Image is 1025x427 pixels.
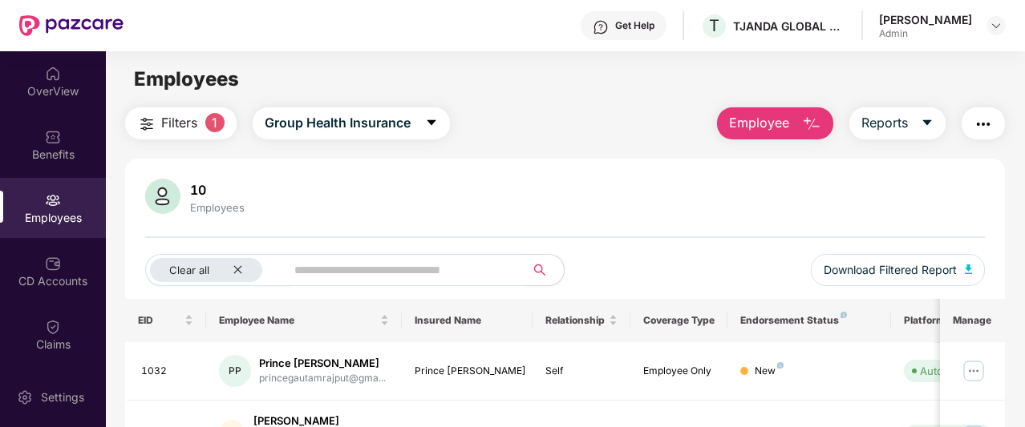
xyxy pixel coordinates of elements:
button: Employee [717,107,833,139]
span: 1 [205,113,225,132]
span: EID [138,314,182,327]
img: svg+xml;base64,PHN2ZyB4bWxucz0iaHR0cDovL3d3dy53My5vcmcvMjAwMC9zdmciIHdpZHRoPSI4IiBoZWlnaHQ9IjgiIH... [777,362,784,369]
div: Auto Verified [920,363,984,379]
span: caret-down [921,116,934,131]
span: Employee [729,113,789,133]
img: svg+xml;base64,PHN2ZyB4bWxucz0iaHR0cDovL3d3dy53My5vcmcvMjAwMC9zdmciIHdpZHRoPSIyNCIgaGVpZ2h0PSIyNC... [974,115,993,134]
button: Reportscaret-down [849,107,946,139]
button: Clear allclose [145,254,291,286]
img: svg+xml;base64,PHN2ZyBpZD0iRHJvcGRvd24tMzJ4MzIiIHhtbG5zPSJodHRwOi8vd3d3LnczLm9yZy8yMDAwL3N2ZyIgd2... [990,19,1003,32]
span: Relationship [545,314,606,327]
div: 10 [187,182,248,198]
img: svg+xml;base64,PHN2ZyBpZD0iQ2xhaW0iIHhtbG5zPSJodHRwOi8vd3d3LnczLm9yZy8yMDAwL3N2ZyIgd2lkdGg9IjIwIi... [45,319,61,335]
img: manageButton [961,358,987,384]
div: Settings [36,389,89,405]
div: 1032 [141,364,194,379]
span: Reports [861,113,908,133]
span: Employee Name [219,314,377,327]
div: Employees [187,201,248,214]
img: svg+xml;base64,PHN2ZyBpZD0iSGVscC0zMngzMiIgeG1sbnM9Imh0dHA6Ly93d3cudzMub3JnLzIwMDAvc3ZnIiB3aWR0aD... [593,19,609,35]
img: svg+xml;base64,PHN2ZyBpZD0iU2V0dGluZy0yMHgyMCIgeG1sbnM9Imh0dHA6Ly93d3cudzMub3JnLzIwMDAvc3ZnIiB3aW... [17,389,33,405]
div: princegautamrajput@gma... [259,371,386,386]
div: Prince [PERSON_NAME] [415,364,520,379]
span: Filters [161,113,197,133]
div: Platform Status [904,314,992,327]
div: Employee Only [643,364,715,379]
img: svg+xml;base64,PHN2ZyB4bWxucz0iaHR0cDovL3d3dy53My5vcmcvMjAwMC9zdmciIHhtbG5zOnhsaW5rPSJodHRwOi8vd3... [965,264,973,274]
span: Group Health Insurance [265,113,411,133]
div: TJANDA GLOBAL ONLINE PRIVATE LIMITED [733,18,845,34]
th: Employee Name [206,299,402,342]
div: Self [545,364,618,379]
button: Group Health Insurancecaret-down [253,107,450,139]
div: Prince [PERSON_NAME] [259,356,386,371]
th: Insured Name [402,299,533,342]
div: PP [219,355,251,387]
button: Filters1 [125,107,237,139]
button: search [525,254,565,286]
th: Coverage Type [630,299,728,342]
div: New [755,364,784,379]
div: [PERSON_NAME] [879,12,972,27]
img: svg+xml;base64,PHN2ZyB4bWxucz0iaHR0cDovL3d3dy53My5vcmcvMjAwMC9zdmciIHdpZHRoPSIyNCIgaGVpZ2h0PSIyNC... [137,115,156,134]
span: caret-down [425,116,438,131]
span: Download Filtered Report [824,261,957,279]
span: search [525,264,556,276]
span: Clear all [169,264,209,276]
span: T [709,16,719,35]
th: Relationship [533,299,630,342]
img: svg+xml;base64,PHN2ZyBpZD0iQ0RfQWNjb3VudHMiIGRhdGEtbmFtZT0iQ0QgQWNjb3VudHMiIHhtbG5zPSJodHRwOi8vd3... [45,256,61,272]
div: Get Help [615,19,654,32]
div: Endorsement Status [740,314,877,327]
button: Download Filtered Report [811,254,986,286]
img: svg+xml;base64,PHN2ZyBpZD0iSG9tZSIgeG1sbnM9Imh0dHA6Ly93d3cudzMub3JnLzIwMDAvc3ZnIiB3aWR0aD0iMjAiIG... [45,66,61,82]
th: Manage [940,299,1005,342]
img: svg+xml;base64,PHN2ZyB4bWxucz0iaHR0cDovL3d3dy53My5vcmcvMjAwMC9zdmciIHdpZHRoPSI4IiBoZWlnaHQ9IjgiIH... [841,312,847,318]
img: svg+xml;base64,PHN2ZyBpZD0iQmVuZWZpdHMiIHhtbG5zPSJodHRwOi8vd3d3LnczLm9yZy8yMDAwL3N2ZyIgd2lkdGg9Ij... [45,129,61,145]
th: EID [125,299,207,342]
span: close [233,264,243,275]
img: New Pazcare Logo [19,15,124,36]
img: svg+xml;base64,PHN2ZyB4bWxucz0iaHR0cDovL3d3dy53My5vcmcvMjAwMC9zdmciIHhtbG5zOnhsaW5rPSJodHRwOi8vd3... [802,115,821,134]
span: Employees [134,67,239,91]
div: Admin [879,27,972,40]
img: svg+xml;base64,PHN2ZyBpZD0iRW1wbG95ZWVzIiB4bWxucz0iaHR0cDovL3d3dy53My5vcmcvMjAwMC9zdmciIHdpZHRoPS... [45,192,61,208]
img: svg+xml;base64,PHN2ZyB4bWxucz0iaHR0cDovL3d3dy53My5vcmcvMjAwMC9zdmciIHhtbG5zOnhsaW5rPSJodHRwOi8vd3... [145,179,180,214]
